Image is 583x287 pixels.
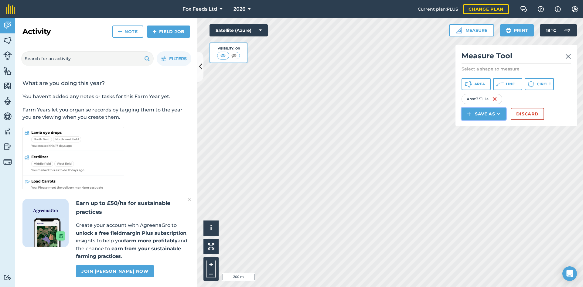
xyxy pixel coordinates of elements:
[456,27,462,33] img: Ruler icon
[217,46,240,51] div: Visibility: On
[3,112,12,121] img: svg+xml;base64,PD94bWwgdmVyc2lvbj0iMS4wIiBlbmNvZGluZz0idXRmLTgiPz4KPCEtLSBHZW5lcmF0b3I6IEFkb2JlIE...
[118,28,122,35] img: svg+xml;base64,PHN2ZyB4bWxucz0iaHR0cDovL3d3dy53My5vcmcvMjAwMC9zdmciIHdpZHRoPSIxNCIgaGVpZ2h0PSIyNC...
[3,21,12,30] img: svg+xml;base64,PD94bWwgdmVyc2lvbj0iMS4wIiBlbmNvZGluZz0idXRmLTgiPz4KPCEtLSBHZW5lcmF0b3I6IEFkb2JlIE...
[462,66,571,72] p: Select a shape to measure
[203,220,219,236] button: i
[3,275,12,280] img: svg+xml;base64,PD94bWwgdmVyc2lvbj0iMS4wIiBlbmNvZGluZz0idXRmLTgiPz4KPCEtLSBHZW5lcmF0b3I6IEFkb2JlIE...
[3,158,12,166] img: svg+xml;base64,PD94bWwgdmVyc2lvbj0iMS4wIiBlbmNvZGluZz0idXRmLTgiPz4KPCEtLSBHZW5lcmF0b3I6IEFkb2JlIE...
[561,24,573,36] img: svg+xml;base64,PD94bWwgdmVyc2lvbj0iMS4wIiBlbmNvZGluZz0idXRmLTgiPz4KPCEtLSBHZW5lcmF0b3I6IEFkb2JlIE...
[555,5,561,13] img: svg+xml;base64,PHN2ZyB4bWxucz0iaHR0cDovL3d3dy53My5vcmcvMjAwMC9zdmciIHdpZHRoPSIxNyIgaGVpZ2h0PSIxNy...
[463,4,509,14] a: Change plan
[537,6,544,12] img: A question mark icon
[540,24,577,36] button: 18 °C
[3,66,12,75] img: svg+xml;base64,PHN2ZyB4bWxucz0iaHR0cDovL3d3dy53My5vcmcvMjAwMC9zdmciIHdpZHRoPSI1NiIgaGVpZ2h0PSI2MC...
[562,266,577,281] div: Open Intercom Messenger
[22,106,190,121] p: Farm Years let you organise records by tagging them to the year you are viewing when you create t...
[219,53,227,59] img: svg+xml;base64,PHN2ZyB4bWxucz0iaHR0cDovL3d3dy53My5vcmcvMjAwMC9zdmciIHdpZHRoPSI1MCIgaGVpZ2h0PSI0MC...
[537,82,551,87] span: Circle
[506,27,511,34] img: svg+xml;base64,PHN2ZyB4bWxucz0iaHR0cDovL3d3dy53My5vcmcvMjAwMC9zdmciIHdpZHRoPSIxOSIgaGVpZ2h0PSIyNC...
[210,224,212,232] span: i
[112,26,143,38] a: Note
[571,6,578,12] img: A cog icon
[6,4,15,14] img: fieldmargin Logo
[144,55,150,62] img: svg+xml;base64,PHN2ZyB4bWxucz0iaHR0cDovL3d3dy53My5vcmcvMjAwMC9zdmciIHdpZHRoPSIxOSIgaGVpZ2h0PSIyNC...
[188,196,191,203] img: svg+xml;base64,PHN2ZyB4bWxucz0iaHR0cDovL3d3dy53My5vcmcvMjAwMC9zdmciIHdpZHRoPSIyMiIgaGVpZ2h0PSIzMC...
[3,81,12,91] img: svg+xml;base64,PHN2ZyB4bWxucz0iaHR0cDovL3d3dy53My5vcmcvMjAwMC9zdmciIHdpZHRoPSI1NiIgaGVpZ2h0PSI2MC...
[525,78,554,90] button: Circle
[169,55,187,62] span: Filters
[22,93,190,100] p: You haven't added any notes or tasks for this Farm Year yet.
[76,246,181,259] strong: earn from your sustainable farming practices
[3,142,12,151] img: svg+xml;base64,PD94bWwgdmVyc2lvbj0iMS4wIiBlbmNvZGluZz0idXRmLTgiPz4KPCEtLSBHZW5lcmF0b3I6IEFkb2JlIE...
[234,5,245,13] span: 2026
[76,221,190,260] p: Create your account with AgreenaGro to , insights to help you and the chance to .
[474,82,485,87] span: Area
[418,6,458,12] span: Current plan : PLUS
[34,218,65,247] img: Screenshot of the Gro app
[182,5,217,13] span: Fox Feeds Ltd
[546,24,556,36] span: 18 ° C
[206,269,216,278] button: –
[449,24,494,36] button: Measure
[462,108,506,120] button: Save as
[157,51,191,66] button: Filters
[3,51,12,60] img: svg+xml;base64,PD94bWwgdmVyc2lvbj0iMS4wIiBlbmNvZGluZz0idXRmLTgiPz4KPCEtLSBHZW5lcmF0b3I6IEFkb2JlIE...
[152,28,157,35] img: svg+xml;base64,PHN2ZyB4bWxucz0iaHR0cDovL3d3dy53My5vcmcvMjAwMC9zdmciIHdpZHRoPSIxNCIgaGVpZ2h0PSIyNC...
[147,26,190,38] a: Field Job
[208,243,214,250] img: Four arrows, one pointing top left, one top right, one bottom right and the last bottom left
[467,110,471,118] img: svg+xml;base64,PHN2ZyB4bWxucz0iaHR0cDovL3d3dy53My5vcmcvMjAwMC9zdmciIHdpZHRoPSIxNCIgaGVpZ2h0PSIyNC...
[206,260,216,269] button: +
[462,94,502,104] div: Area : 3.51 Ha
[21,51,154,66] input: Search for an activity
[565,53,571,60] img: svg+xml;base64,PHN2ZyB4bWxucz0iaHR0cDovL3d3dy53My5vcmcvMjAwMC9zdmciIHdpZHRoPSIyMiIgaGVpZ2h0PSIzMC...
[462,51,571,63] h2: Measure Tool
[124,238,178,244] strong: farm more profitably
[76,265,154,277] a: Join [PERSON_NAME] now
[506,82,515,87] span: Line
[76,199,190,217] h2: Earn up to £50/ha for sustainable practices
[493,78,522,90] button: Line
[22,27,51,36] h2: Activity
[230,53,238,59] img: svg+xml;base64,PHN2ZyB4bWxucz0iaHR0cDovL3d3dy53My5vcmcvMjAwMC9zdmciIHdpZHRoPSI1MCIgaGVpZ2h0PSI0MC...
[3,127,12,136] img: svg+xml;base64,PD94bWwgdmVyc2lvbj0iMS4wIiBlbmNvZGluZz0idXRmLTgiPz4KPCEtLSBHZW5lcmF0b3I6IEFkb2JlIE...
[492,95,497,103] img: svg+xml;base64,PHN2ZyB4bWxucz0iaHR0cDovL3d3dy53My5vcmcvMjAwMC9zdmciIHdpZHRoPSIxNiIgaGVpZ2h0PSIyNC...
[3,97,12,106] img: svg+xml;base64,PD94bWwgdmVyc2lvbj0iMS4wIiBlbmNvZGluZz0idXRmLTgiPz4KPCEtLSBHZW5lcmF0b3I6IEFkb2JlIE...
[210,24,268,36] button: Satellite (Azure)
[500,24,534,36] button: Print
[3,36,12,45] img: svg+xml;base64,PHN2ZyB4bWxucz0iaHR0cDovL3d3dy53My5vcmcvMjAwMC9zdmciIHdpZHRoPSI1NiIgaGVpZ2h0PSI2MC...
[22,80,190,87] h2: What are you doing this year?
[520,6,527,12] img: Two speech bubbles overlapping with the left bubble in the forefront
[76,230,186,236] strong: unlock a free fieldmargin Plus subscription
[511,108,544,120] button: Discard
[462,78,491,90] button: Area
